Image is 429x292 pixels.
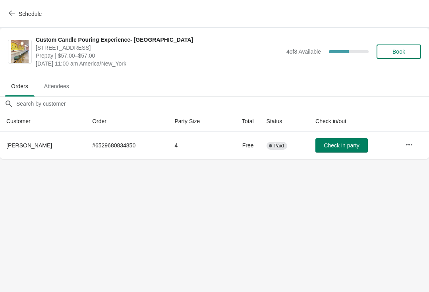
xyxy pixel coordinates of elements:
span: Check in party [324,142,359,149]
input: Search by customer [16,97,429,111]
th: Total [224,111,260,132]
th: Check in/out [309,111,399,132]
img: Custom Candle Pouring Experience- Delray Beach [11,40,29,63]
span: Orders [5,79,35,93]
span: Custom Candle Pouring Experience- [GEOGRAPHIC_DATA] [36,36,282,44]
button: Book [377,44,421,59]
span: [PERSON_NAME] [6,142,52,149]
span: Paid [274,143,284,149]
span: Schedule [19,11,42,17]
span: Book [392,48,405,55]
td: Free [224,132,260,159]
span: Attendees [38,79,75,93]
span: 4 of 8 Available [286,48,321,55]
th: Party Size [168,111,224,132]
button: Schedule [4,7,48,21]
button: Check in party [315,138,368,153]
th: Status [260,111,309,132]
span: [STREET_ADDRESS] [36,44,282,52]
span: Prepay | $57.00–$57.00 [36,52,282,60]
th: Order [86,111,168,132]
td: # 6529680834850 [86,132,168,159]
span: [DATE] 11:00 am America/New_York [36,60,282,68]
td: 4 [168,132,224,159]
